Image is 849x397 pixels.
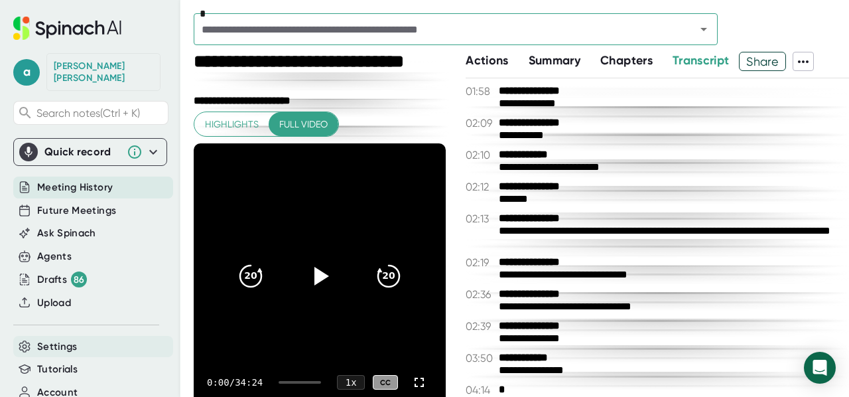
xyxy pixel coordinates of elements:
button: Upload [37,295,71,311]
span: Actions [466,53,508,68]
button: Settings [37,339,78,355]
div: 1 x [337,375,365,390]
button: Tutorials [37,362,78,377]
span: Full video [279,116,328,133]
button: Open [694,20,713,39]
span: Share [740,50,785,73]
div: Quick record [44,145,120,159]
div: 86 [71,272,87,287]
div: Drafts [37,272,87,287]
span: 04:14 [466,384,495,396]
span: 02:10 [466,149,495,161]
span: 02:36 [466,288,495,301]
span: 02:12 [466,181,495,193]
div: Open Intercom Messenger [804,352,836,384]
span: 03:50 [466,352,495,364]
button: Full video [269,112,338,137]
button: Share [739,52,786,71]
button: Highlights [194,112,269,137]
span: Transcript [673,53,730,68]
span: Highlights [205,116,259,133]
button: Transcript [673,52,730,70]
span: 02:39 [466,320,495,333]
button: Actions [466,52,508,70]
span: 02:13 [466,212,495,225]
div: 0:00 / 34:24 [207,377,263,388]
span: Chapters [600,53,653,68]
div: CC [373,375,398,390]
span: Search notes (Ctrl + K) [36,107,164,119]
span: 01:58 [466,85,495,98]
button: Meeting History [37,180,113,195]
span: a [13,59,40,86]
button: Agents [37,249,72,264]
button: Summary [529,52,580,70]
button: Drafts 86 [37,272,87,287]
button: Future Meetings [37,203,116,218]
span: 02:19 [466,256,495,269]
div: Quick record [19,139,161,165]
span: Summary [529,53,580,68]
button: Ask Spinach [37,226,96,241]
span: 02:09 [466,117,495,129]
div: Audrey Pleva [54,60,153,84]
button: Chapters [600,52,653,70]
